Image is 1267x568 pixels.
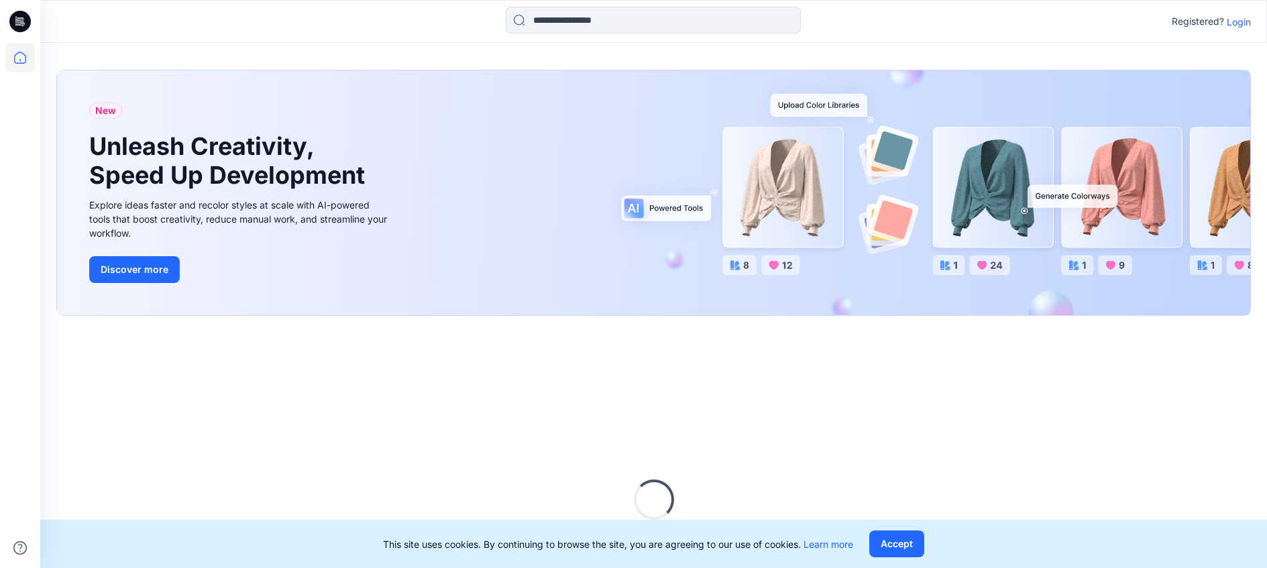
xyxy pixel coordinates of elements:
[869,530,924,557] button: Accept
[383,537,853,551] p: This site uses cookies. By continuing to browse the site, you are agreeing to our use of cookies.
[1172,13,1224,30] p: Registered?
[95,103,116,119] span: New
[1227,15,1251,29] p: Login
[804,538,853,550] a: Learn more
[89,256,180,283] button: Discover more
[89,198,391,240] div: Explore ideas faster and recolor styles at scale with AI-powered tools that boost creativity, red...
[89,132,371,190] h1: Unleash Creativity, Speed Up Development
[89,256,391,283] a: Discover more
